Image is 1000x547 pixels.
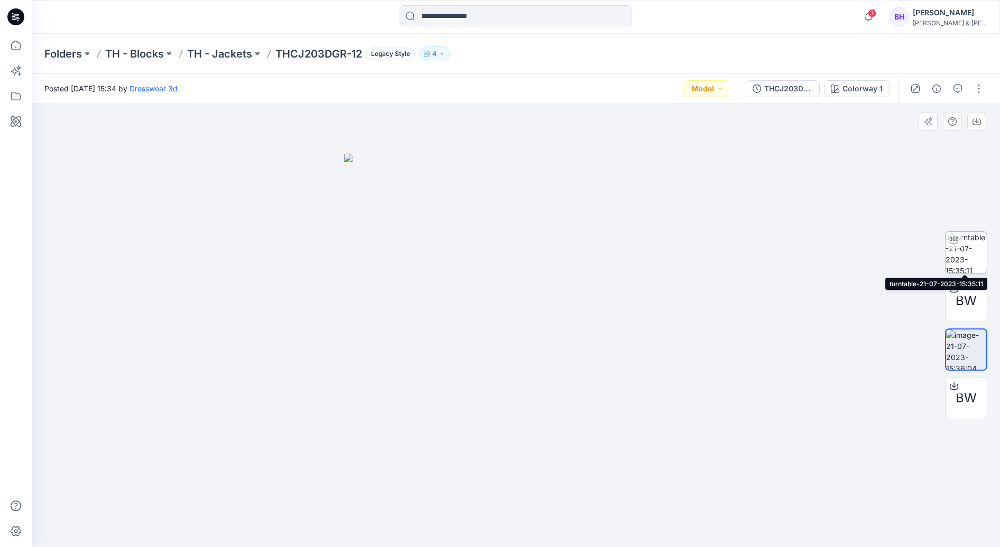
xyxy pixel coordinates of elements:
[187,46,252,61] a: TH - Jackets
[868,9,876,17] span: 3
[913,19,987,27] div: [PERSON_NAME] & [PERSON_NAME]
[913,6,987,19] div: [PERSON_NAME]
[362,46,415,61] button: Legacy Style
[432,48,437,60] p: 4
[44,46,82,61] a: Folders
[366,48,415,60] span: Legacy Style
[956,389,977,408] span: BW
[764,83,813,95] div: THCJ203DGR-12 - Locker Loop Update
[890,7,909,26] div: BH
[928,80,945,97] button: Details
[129,84,178,93] a: Dresswear 3d
[419,46,450,61] button: 4
[746,80,820,97] button: THCJ203DGR-12 - Locker Loop Update
[105,46,164,61] a: TH - Blocks
[44,83,178,94] span: Posted [DATE] 15:34 by
[956,291,977,310] span: BW
[946,232,987,273] img: turntable-21-07-2023-15:35:11
[275,46,362,61] p: THCJ203DGR-12
[344,154,688,547] img: eyJhbGciOiJIUzI1NiIsImtpZCI6IjAiLCJzbHQiOiJzZXMiLCJ0eXAiOiJKV1QifQ.eyJkYXRhIjp7InR5cGUiOiJzdG9yYW...
[946,329,986,370] img: image-21-07-2023-15:36:04
[824,80,890,97] button: Colorway 1
[842,83,883,95] div: Colorway 1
